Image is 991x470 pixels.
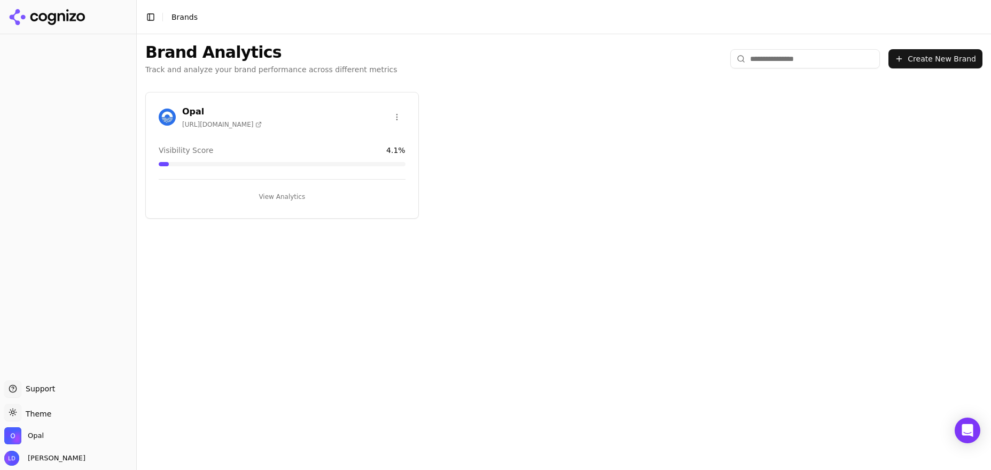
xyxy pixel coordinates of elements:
img: Lee Dussinger [4,451,19,466]
p: Track and analyze your brand performance across different metrics [145,64,397,75]
span: Brands [171,13,198,21]
span: Opal [28,431,44,441]
span: Visibility Score [159,145,213,156]
span: 4.1 % [386,145,405,156]
nav: breadcrumb [171,12,198,22]
h1: Brand Analytics [145,43,397,62]
img: Opal [159,109,176,126]
span: [URL][DOMAIN_NAME] [182,120,262,129]
button: Create New Brand [888,49,982,68]
button: Open user button [4,451,85,466]
span: Support [21,383,55,394]
button: Open organization switcher [4,427,44,444]
span: Theme [21,410,51,418]
button: View Analytics [159,188,405,205]
span: [PERSON_NAME] [24,453,85,463]
div: Open Intercom Messenger [955,418,980,443]
h3: Opal [182,105,262,118]
img: Opal [4,427,21,444]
